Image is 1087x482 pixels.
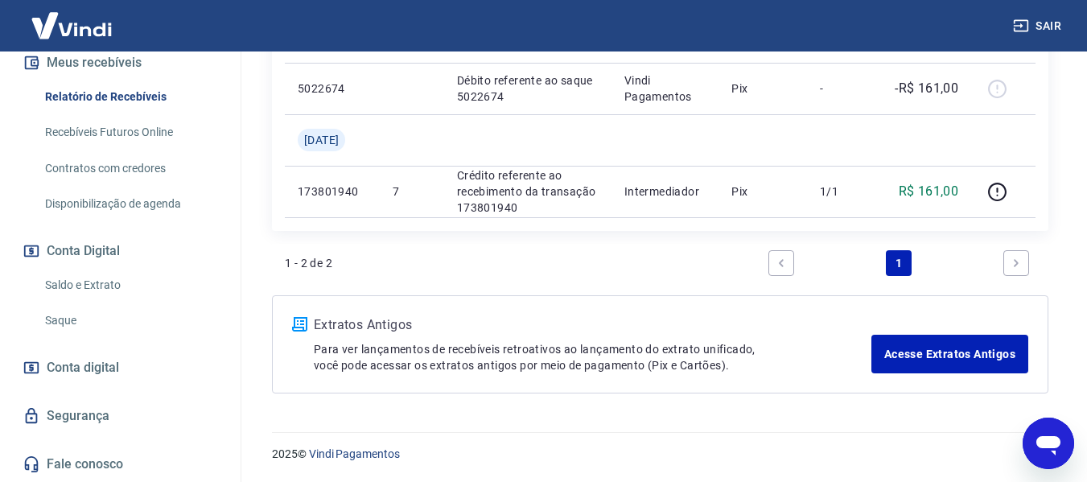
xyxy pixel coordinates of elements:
[624,183,706,200] p: Intermediador
[19,1,124,50] img: Vindi
[309,447,400,460] a: Vindi Pagamentos
[762,244,1036,282] ul: Pagination
[886,250,912,276] a: Page 1 is your current page
[19,447,221,482] a: Fale conosco
[820,80,867,97] p: -
[457,72,599,105] p: Débito referente ao saque 5022674
[731,80,794,97] p: Pix
[298,80,367,97] p: 5022674
[457,167,599,216] p: Crédito referente ao recebimento da transação 173801940
[731,183,794,200] p: Pix
[39,187,221,220] a: Disponibilização de agenda
[39,116,221,149] a: Recebíveis Futuros Online
[895,79,958,98] p: -R$ 161,00
[768,250,794,276] a: Previous page
[19,398,221,434] a: Segurança
[820,183,867,200] p: 1/1
[19,233,221,269] button: Conta Digital
[39,152,221,185] a: Contratos com credores
[47,356,119,379] span: Conta digital
[19,45,221,80] button: Meus recebíveis
[298,183,367,200] p: 173801940
[1023,418,1074,469] iframe: Botão para abrir a janela de mensagens
[899,182,959,201] p: R$ 161,00
[285,255,332,271] p: 1 - 2 de 2
[19,350,221,385] a: Conta digital
[39,304,221,337] a: Saque
[624,72,706,105] p: Vindi Pagamentos
[1003,250,1029,276] a: Next page
[304,132,339,148] span: [DATE]
[1010,11,1068,41] button: Sair
[39,80,221,113] a: Relatório de Recebíveis
[39,269,221,302] a: Saldo e Extrato
[292,317,307,332] img: ícone
[314,315,871,335] p: Extratos Antigos
[871,335,1028,373] a: Acesse Extratos Antigos
[272,446,1048,463] p: 2025 ©
[314,341,871,373] p: Para ver lançamentos de recebíveis retroativos ao lançamento do extrato unificado, você pode aces...
[393,183,430,200] p: 7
